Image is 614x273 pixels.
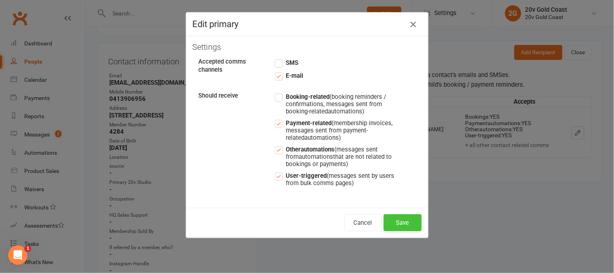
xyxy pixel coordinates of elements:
[25,245,31,252] span: 1
[8,245,28,265] iframe: Intercom live chat
[286,146,334,153] strong: Other automations
[193,92,269,100] label: Should receive
[286,93,329,100] strong: Booking-related
[286,59,298,66] strong: SMS
[286,119,331,127] strong: Payment-related
[286,171,396,187] span: (messages sent by users from bulk comms pages)
[193,43,422,51] h4: Settings
[344,214,382,231] button: Cancel
[286,118,396,141] span: (membership invoices, messages sent from payment-related automations )
[286,172,327,179] strong: User-triggered
[193,58,269,74] label: Accepted comms channels
[193,19,422,29] h4: Edit primary
[286,92,396,115] span: (booking reminders / confirmations, messages sent from booking-related automations )
[384,214,422,231] button: Save
[286,145,396,168] span: (messages sent from automations that are not related to bookings or payments)
[286,72,303,79] strong: E-mail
